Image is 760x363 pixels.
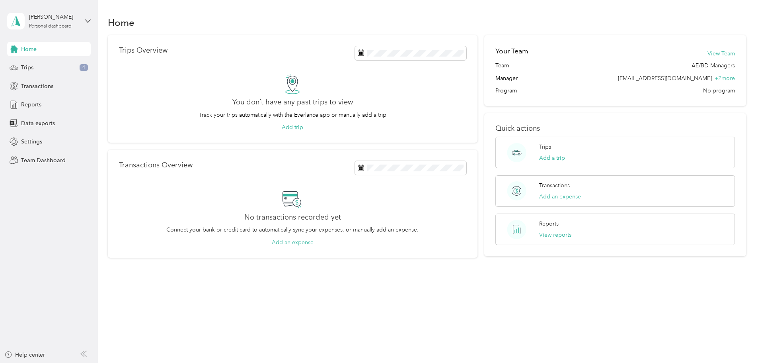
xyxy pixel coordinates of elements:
span: No program [703,86,735,95]
span: Home [21,45,37,53]
h1: Home [108,18,134,27]
iframe: Everlance-gr Chat Button Frame [715,318,760,363]
button: View reports [539,231,571,239]
p: Transactions [539,181,570,190]
button: Add a trip [539,154,565,162]
div: [PERSON_NAME] [29,13,79,21]
button: Add trip [282,123,303,131]
p: Trips Overview [119,46,168,55]
span: + 2 more [715,75,735,82]
p: Reports [539,220,559,228]
h2: No transactions recorded yet [244,213,341,222]
p: Track your trips automatically with the Everlance app or manually add a trip [199,111,386,119]
span: Settings [21,137,42,146]
button: Add an expense [272,238,314,247]
span: AE/BD Managers [692,61,735,70]
div: Personal dashboard [29,24,72,29]
button: Add an expense [539,192,581,201]
span: Manager [495,74,518,82]
button: View Team [707,49,735,58]
span: Reports [21,100,41,109]
span: Team [495,61,509,70]
h2: Your Team [495,46,528,56]
span: Transactions [21,82,53,90]
span: Team Dashboard [21,156,66,165]
h2: You don’t have any past trips to view [232,98,353,106]
p: Transactions Overview [119,161,193,169]
span: 4 [80,64,88,71]
p: Trips [539,143,551,151]
button: Help center [4,351,45,359]
span: [EMAIL_ADDRESS][DOMAIN_NAME] [618,75,712,82]
p: Quick actions [495,124,735,133]
p: Connect your bank or credit card to automatically sync your expenses, or manually add an expense. [166,226,419,234]
span: Trips [21,63,33,72]
span: Data exports [21,119,55,128]
span: Program [495,86,517,95]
